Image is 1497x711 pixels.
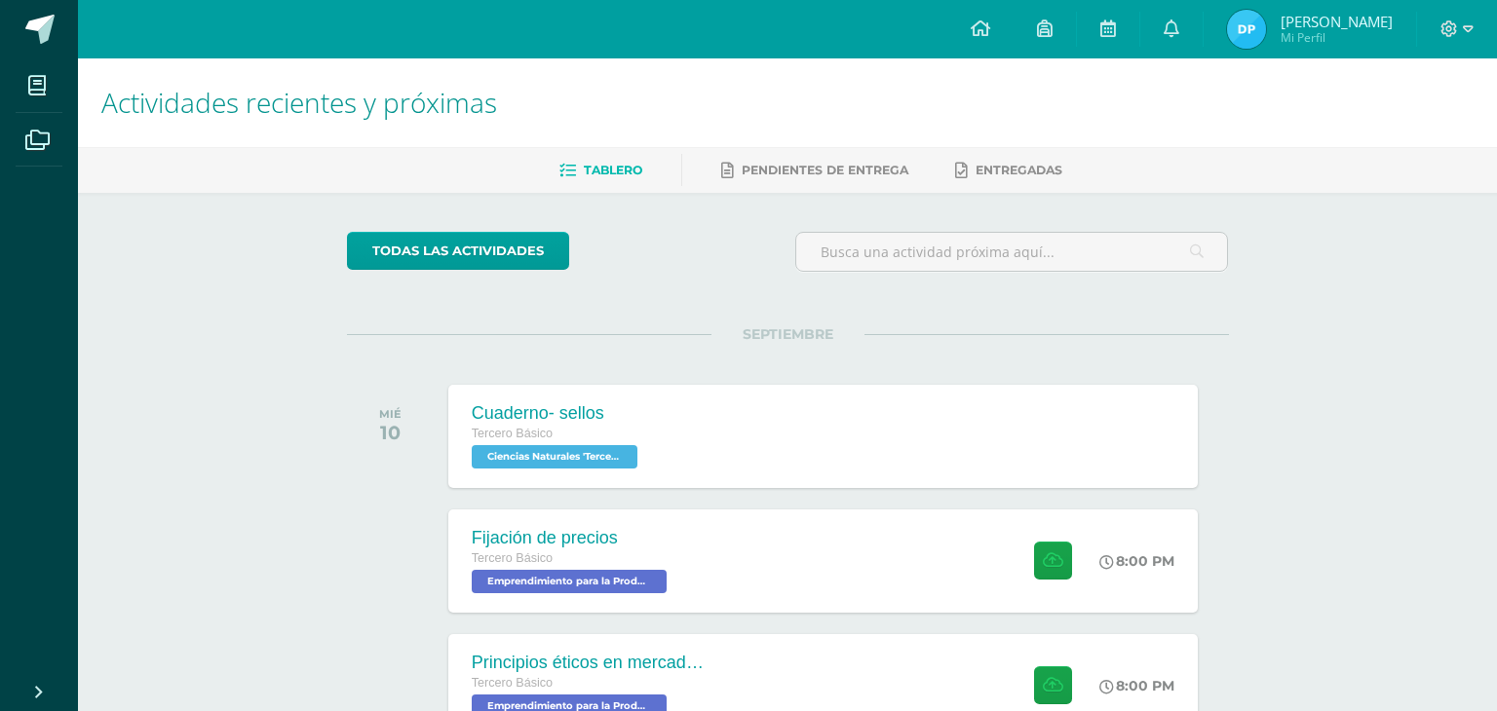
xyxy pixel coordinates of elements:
span: Emprendimiento para la Productividad 'Tercero Básico A' [472,570,667,593]
span: Tercero Básico [472,551,553,565]
span: [PERSON_NAME] [1281,12,1393,31]
img: 0d3a33eb8b3c7a57f0f936fc2ca6aa8f.png [1227,10,1266,49]
a: Tablero [559,155,642,186]
div: Principios éticos en mercadotecnia y publicidad [472,653,706,673]
span: Tercero Básico [472,676,553,690]
div: MIÉ [379,407,402,421]
div: 8:00 PM [1099,552,1174,570]
span: Ciencias Naturales 'Tercero Básico A' [472,445,637,468]
a: Entregadas [955,155,1062,186]
input: Busca una actividad próxima aquí... [796,233,1228,271]
div: 8:00 PM [1099,677,1174,694]
a: Pendientes de entrega [721,155,908,186]
span: Mi Perfil [1281,29,1393,46]
div: Fijación de precios [472,528,672,548]
div: 10 [379,421,402,444]
span: Tablero [584,163,642,177]
span: Entregadas [976,163,1062,177]
span: Pendientes de entrega [742,163,908,177]
span: SEPTIEMBRE [711,325,864,343]
span: Tercero Básico [472,427,553,440]
div: Cuaderno- sellos [472,403,642,424]
span: Actividades recientes y próximas [101,84,497,121]
a: todas las Actividades [347,232,569,270]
